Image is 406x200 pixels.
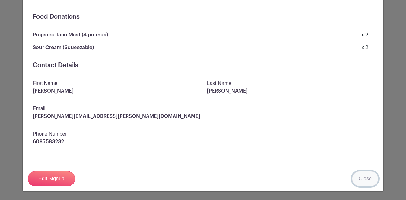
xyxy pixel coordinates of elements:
[33,113,373,120] p: [PERSON_NAME][EMAIL_ADDRESS][PERSON_NAME][DOMAIN_NAME]
[33,80,199,87] p: First Name
[33,44,94,51] p: Sour Cream (Squeezable)
[33,31,108,39] p: Prepared Taco Meat (4 pounds)
[33,130,373,138] p: Phone Number
[207,80,373,87] p: Last Name
[352,171,378,186] a: Close
[362,44,368,51] div: x 2
[33,13,373,21] h5: Food Donations
[33,61,373,69] h5: Contact Details
[28,171,75,186] a: Edit Signup
[207,87,373,95] p: [PERSON_NAME]
[33,138,373,145] p: 6085583232
[362,31,368,39] div: x 2
[33,105,373,113] p: Email
[33,87,199,95] p: [PERSON_NAME]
